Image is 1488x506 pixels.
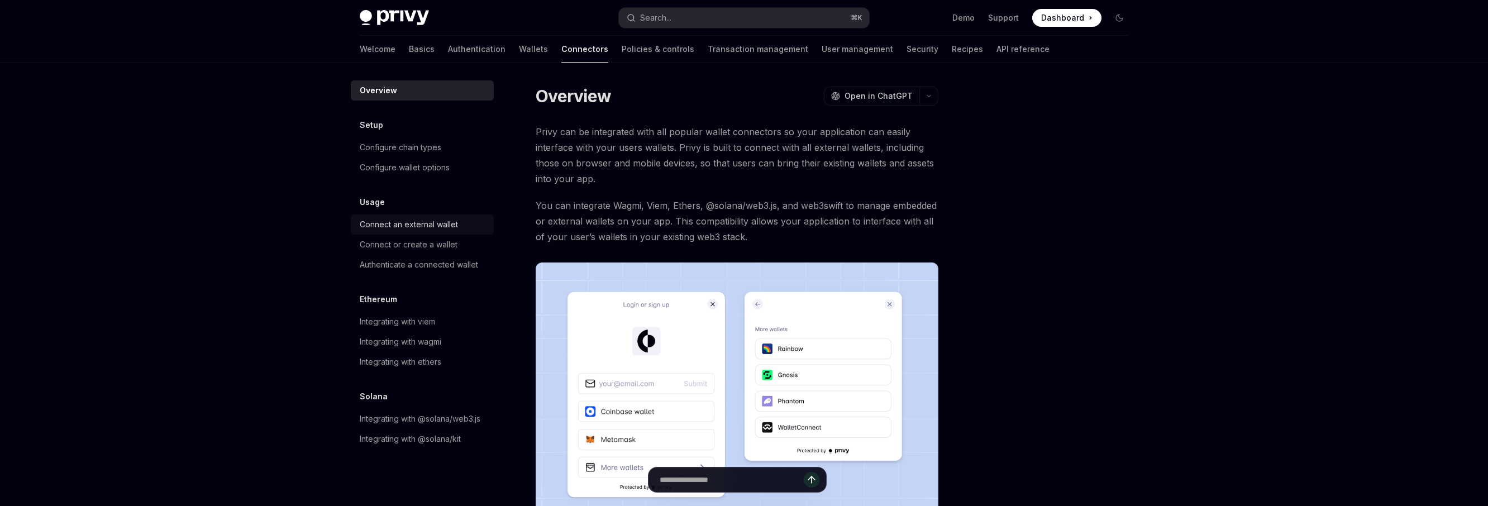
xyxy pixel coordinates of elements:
div: Authenticate a connected wallet [360,258,478,271]
a: Wallets [519,36,548,63]
img: dark logo [360,10,429,26]
a: Configure chain types [351,137,494,157]
a: Integrating with viem [351,312,494,332]
div: Overview [360,84,397,97]
div: Configure chain types [360,141,441,154]
span: Open in ChatGPT [845,90,913,102]
h1: Overview [536,86,611,106]
span: Privy can be integrated with all popular wallet connectors so your application can easily interfa... [536,124,938,187]
a: Integrating with @solana/web3.js [351,409,494,429]
h5: Setup [360,118,383,132]
div: Integrating with @solana/web3.js [360,412,480,426]
div: Integrating with viem [360,315,435,328]
button: Send message [804,472,819,488]
a: Security [907,36,938,63]
button: Toggle dark mode [1110,9,1128,27]
a: Recipes [952,36,983,63]
a: Integrating with wagmi [351,332,494,352]
a: Welcome [360,36,395,63]
a: Demo [952,12,975,23]
h5: Usage [360,195,385,209]
div: Connect an external wallet [360,218,458,231]
div: Integrating with @solana/kit [360,432,461,446]
a: Configure wallet options [351,157,494,178]
a: Support [988,12,1019,23]
a: Transaction management [708,36,808,63]
span: Dashboard [1041,12,1084,23]
div: Connect or create a wallet [360,238,457,251]
h5: Solana [360,390,388,403]
button: Search...⌘K [619,8,869,28]
button: Open in ChatGPT [824,87,919,106]
a: Connectors [561,36,608,63]
a: Authenticate a connected wallet [351,255,494,275]
a: User management [822,36,893,63]
h5: Ethereum [360,293,397,306]
a: Basics [409,36,435,63]
div: Integrating with ethers [360,355,441,369]
a: Integrating with ethers [351,352,494,372]
a: Authentication [448,36,505,63]
div: Integrating with wagmi [360,335,441,349]
span: You can integrate Wagmi, Viem, Ethers, @solana/web3.js, and web3swift to manage embedded or exter... [536,198,938,245]
a: Overview [351,80,494,101]
a: Connect an external wallet [351,214,494,235]
a: API reference [996,36,1050,63]
a: Dashboard [1032,9,1101,27]
a: Integrating with @solana/kit [351,429,494,449]
div: Search... [640,11,671,25]
div: Configure wallet options [360,161,450,174]
a: Connect or create a wallet [351,235,494,255]
span: ⌘ K [851,13,862,22]
a: Policies & controls [622,36,694,63]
